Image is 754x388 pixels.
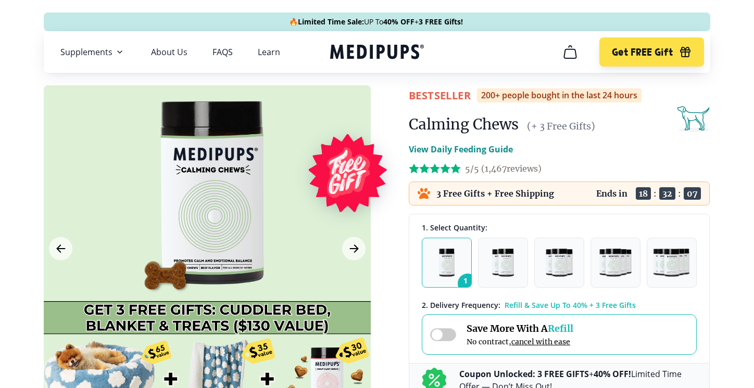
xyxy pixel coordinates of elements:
[505,300,636,310] span: Refill & Save Up To 40% + 3 Free Gifts
[151,47,187,57] a: About Us
[636,187,651,200] span: 18
[599,37,704,67] button: Get FREE Gift
[212,47,233,57] a: FAQS
[409,88,471,102] span: BestSeller
[558,40,583,64] button: cart
[596,188,627,199] p: Ends in
[511,337,570,346] span: cancel with ease
[546,249,573,277] img: Pack of 3 - Natural Dog Supplements
[60,47,112,57] span: Supplements
[659,187,675,200] span: 32
[548,322,573,334] span: Refill
[467,322,573,334] span: Save More With A
[492,249,514,277] img: Pack of 2 - Natural Dog Supplements
[467,337,573,346] span: No contract,
[49,237,72,261] button: Previous Image
[477,88,642,102] div: 200+ people bought in the last 24 hours
[465,163,542,174] span: 5/5 ( 1,467 reviews)
[409,143,513,156] p: View Daily Feeding Guide
[422,238,472,288] button: 1
[678,188,681,199] span: :
[330,42,424,63] a: Medipups
[439,249,455,277] img: Pack of 1 - Natural Dog Supplements
[409,115,519,134] h1: Calming Chews
[654,188,657,199] span: :
[60,46,126,58] button: Supplements
[258,47,280,57] a: Learn
[527,120,595,132] span: (+ 3 Free Gifts)
[599,249,631,277] img: Pack of 4 - Natural Dog Supplements
[289,17,463,27] span: 🔥 UP To +
[594,368,631,380] b: 40% OFF!
[459,368,589,380] b: Coupon Unlocked: 3 FREE GIFTS
[612,46,673,58] span: Get FREE Gift
[342,237,366,261] button: Next Image
[684,187,701,200] span: 07
[422,223,697,232] div: 1. Select Quantity:
[458,274,477,293] span: 1
[422,300,500,310] span: 2 . Delivery Frequency:
[653,249,690,277] img: Pack of 5 - Natural Dog Supplements
[436,188,554,199] p: 3 Free Gifts + Free Shipping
